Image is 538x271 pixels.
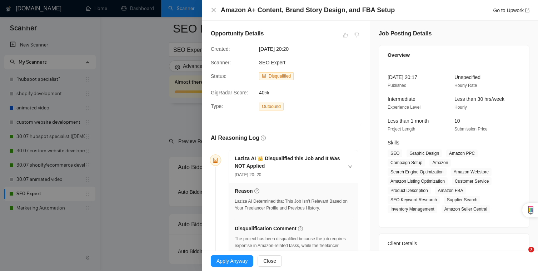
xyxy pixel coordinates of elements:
[407,149,442,157] span: Graphic Design
[451,168,492,176] span: Amazon Webstore
[221,6,395,15] h4: Amazon A+ Content, Brand Story Design, and FBA Setup
[525,8,529,13] span: export
[235,172,261,177] span: [DATE] 20: 20
[435,187,466,194] span: Amazon FBA
[235,198,352,212] div: Laziza AI Determined that This Job Isn’t Relevant Based on Your Freelancer Profile and Previous H...
[388,127,415,132] span: Project Length
[388,105,420,110] span: Experience Level
[388,168,447,176] span: Search Engine Optimization
[454,105,467,110] span: Hourly
[348,164,352,169] span: right
[259,89,366,97] span: 40%
[388,177,448,185] span: Amazon Listing Optimization
[388,96,415,102] span: Intermediate
[446,149,478,157] span: Amazon PPC
[235,187,253,195] h5: Reason
[388,187,431,194] span: Product Description
[388,149,402,157] span: SEO
[211,90,248,95] span: GigRadar Score:
[211,134,259,142] h5: AI Reasoning Log
[442,205,490,213] span: Amazon Seller Central
[388,140,399,146] span: Skills
[258,255,282,267] button: Close
[454,118,460,124] span: 10
[216,257,248,265] span: Apply Anyway
[388,159,425,167] span: Campaign Setup
[388,83,407,88] span: Published
[454,127,488,132] span: Submission Price
[452,177,492,185] span: Customer Service
[379,29,432,38] h5: Job Posting Details
[254,188,259,193] span: question-circle
[211,103,223,109] span: Type:
[235,225,297,232] h5: Disqualification Comment
[388,196,440,204] span: SEO Keyword Research
[514,247,531,264] iframe: Intercom live chat
[259,60,285,65] span: SEO Expert
[388,118,429,124] span: Less than 1 month
[454,74,480,80] span: Unspecified
[259,45,366,53] span: [DATE] 20:20
[263,257,276,265] span: Close
[211,73,226,79] span: Status:
[454,83,477,88] span: Hourly Rate
[528,247,534,252] span: 7
[262,74,266,78] span: robot
[261,135,266,141] span: question-circle
[388,51,410,59] span: Overview
[429,159,451,167] span: Amazon
[213,158,218,163] span: robot
[211,46,230,52] span: Created:
[235,155,344,170] h5: Laziza AI 👑 Disqualified this Job and It Was NOT Applied
[388,74,417,80] span: [DATE] 20:17
[388,234,520,253] div: Client Details
[454,96,504,102] span: Less than 30 hrs/week
[444,196,480,204] span: Supplier Search
[298,226,303,231] span: question-circle
[211,60,231,65] span: Scanner:
[211,29,264,38] h5: Opportunity Details
[211,7,216,13] button: Close
[211,255,253,267] button: Apply Anyway
[211,7,216,13] span: close
[259,103,284,110] span: Outbound
[493,8,529,13] a: Go to Upworkexport
[269,74,291,79] span: Disqualified
[388,205,437,213] span: Inventory Management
